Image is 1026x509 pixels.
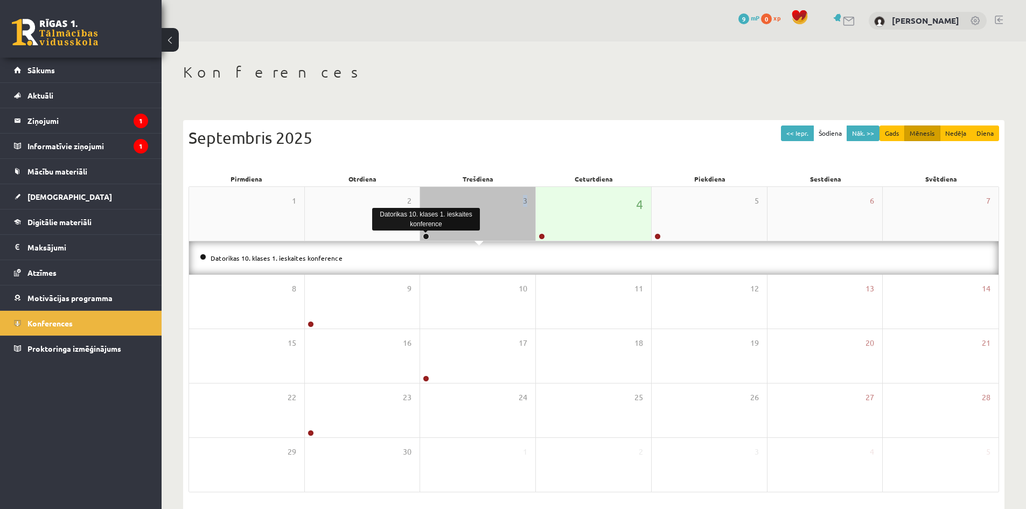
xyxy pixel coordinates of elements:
span: 24 [519,392,527,403]
span: Proktoringa izmēģinājums [27,344,121,353]
span: 13 [866,283,874,295]
span: 21 [982,337,990,349]
button: Gads [880,125,905,141]
span: Digitālie materiāli [27,217,92,227]
span: 1 [292,195,296,207]
span: 5 [755,195,759,207]
a: Motivācijas programma [14,285,148,310]
div: Pirmdiena [189,171,304,186]
span: 27 [866,392,874,403]
a: Rīgas 1. Tālmācības vidusskola [12,19,98,46]
span: 5 [986,446,990,458]
a: Maksājumi [14,235,148,260]
div: Datorikas 10. klases 1. ieskaites konference [372,208,480,231]
span: 28 [982,392,990,403]
a: 0 xp [761,13,786,22]
div: Septembris 2025 [189,125,999,150]
span: Motivācijas programma [27,293,113,303]
a: [PERSON_NAME] [892,15,959,26]
span: 11 [634,283,643,295]
div: Otrdiena [304,171,420,186]
span: 12 [750,283,759,295]
span: Sākums [27,65,55,75]
a: Informatīvie ziņojumi1 [14,134,148,158]
span: 14 [982,283,990,295]
span: 4 [636,195,643,213]
span: 10 [519,283,527,295]
span: 25 [634,392,643,403]
img: Kristers Raginskis [874,16,885,27]
a: Mācību materiāli [14,159,148,184]
span: 30 [403,446,411,458]
span: 20 [866,337,874,349]
legend: Ziņojumi [27,108,148,133]
button: Nāk. >> [847,125,880,141]
span: Aktuāli [27,90,53,100]
span: 9 [738,13,749,24]
span: 0 [761,13,772,24]
div: Trešdiena [420,171,536,186]
div: Svētdiena [883,171,999,186]
button: Mēnesis [904,125,940,141]
span: 7 [986,195,990,207]
span: 29 [288,446,296,458]
a: Sākums [14,58,148,82]
span: [DEMOGRAPHIC_DATA] [27,192,112,201]
a: [DEMOGRAPHIC_DATA] [14,184,148,209]
span: 2 [407,195,411,207]
i: 1 [134,114,148,128]
div: Piekdiena [652,171,767,186]
a: Proktoringa izmēģinājums [14,336,148,361]
i: 1 [134,139,148,154]
span: mP [751,13,759,22]
span: 16 [403,337,411,349]
span: 8 [292,283,296,295]
button: Nedēļa [940,125,972,141]
span: 1 [523,446,527,458]
a: Konferences [14,311,148,336]
span: Atzīmes [27,268,57,277]
div: Sestdiena [767,171,883,186]
span: 3 [755,446,759,458]
span: 22 [288,392,296,403]
span: 9 [407,283,411,295]
a: Ziņojumi1 [14,108,148,133]
h1: Konferences [183,63,1004,81]
span: 6 [870,195,874,207]
span: 26 [750,392,759,403]
a: Datorikas 10. klases 1. ieskaites konference [211,254,343,262]
div: Ceturtdiena [536,171,652,186]
a: Aktuāli [14,83,148,108]
legend: Informatīvie ziņojumi [27,134,148,158]
span: xp [773,13,780,22]
a: Atzīmes [14,260,148,285]
span: 4 [870,446,874,458]
span: 17 [519,337,527,349]
span: 18 [634,337,643,349]
span: 23 [403,392,411,403]
span: 2 [639,446,643,458]
span: 3 [523,195,527,207]
span: 15 [288,337,296,349]
span: 19 [750,337,759,349]
legend: Maksājumi [27,235,148,260]
button: Diena [971,125,999,141]
button: Šodiena [813,125,847,141]
span: Konferences [27,318,73,328]
a: 9 mP [738,13,759,22]
button: << Iepr. [781,125,814,141]
a: Digitālie materiāli [14,210,148,234]
span: Mācību materiāli [27,166,87,176]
